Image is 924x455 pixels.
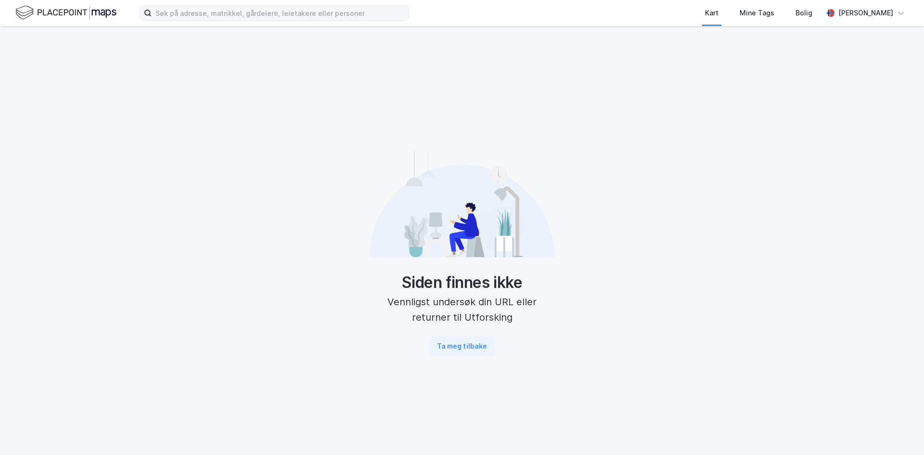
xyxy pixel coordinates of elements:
input: Søk på adresse, matrikkel, gårdeiere, leietakere eller personer [152,6,409,20]
button: Ta meg tilbake [429,337,495,356]
div: [PERSON_NAME] [838,7,893,19]
iframe: Chat Widget [876,409,924,455]
div: Kart [705,7,719,19]
div: Bolig [796,7,812,19]
div: Kontrollprogram for chat [876,409,924,455]
div: Siden finnes ikke [370,273,554,292]
div: Vennligst undersøk din URL eller returner til Utforsking [370,294,554,325]
div: Mine Tags [740,7,774,19]
img: logo.f888ab2527a4732fd821a326f86c7f29.svg [15,4,116,21]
